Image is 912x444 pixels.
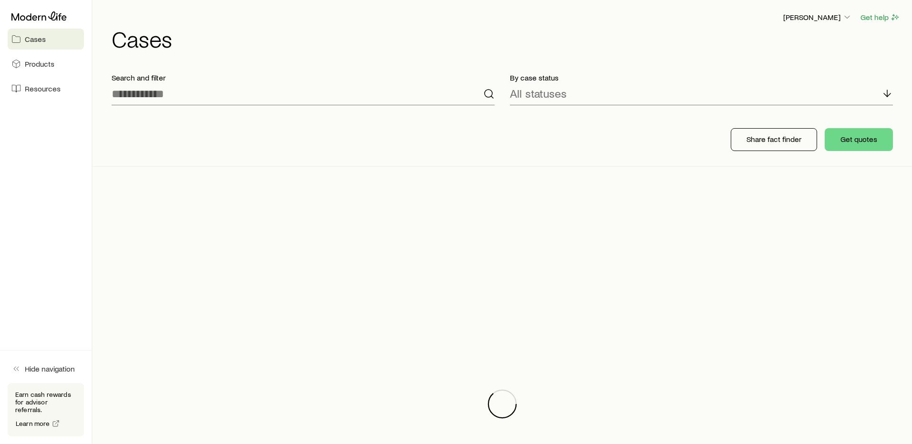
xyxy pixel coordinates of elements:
p: Share fact finder [746,134,801,144]
a: Cases [8,29,84,50]
p: Search and filter [112,73,495,82]
button: Get help [860,12,901,23]
span: Learn more [16,420,50,427]
p: Earn cash rewards for advisor referrals. [15,391,76,414]
a: Products [8,53,84,74]
div: Earn cash rewards for advisor referrals.Learn more [8,383,84,436]
p: [PERSON_NAME] [783,12,852,22]
h1: Cases [112,27,901,50]
span: Hide navigation [25,364,75,373]
button: Hide navigation [8,358,84,379]
button: [PERSON_NAME] [783,12,852,23]
p: All statuses [510,87,567,100]
a: Resources [8,78,84,99]
button: Share fact finder [731,128,817,151]
span: Resources [25,84,61,93]
p: By case status [510,73,893,82]
button: Get quotes [825,128,893,151]
span: Products [25,59,54,69]
span: Cases [25,34,46,44]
